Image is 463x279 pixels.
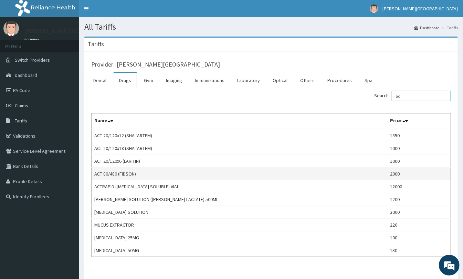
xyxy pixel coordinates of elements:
[295,73,320,88] a: Others
[92,244,387,257] td: [MEDICAL_DATA] 50MG
[387,180,451,193] td: 12000
[387,168,451,180] td: 2000
[3,21,19,36] img: User Image
[374,91,451,101] label: Search:
[113,3,129,20] div: Minimize live chat window
[359,73,378,88] a: Spa
[440,25,458,31] li: Tariffs
[91,61,220,68] h3: Provider - [PERSON_NAME][GEOGRAPHIC_DATA]
[3,188,131,212] textarea: Type your message and hit 'Enter'
[92,206,387,219] td: [MEDICAL_DATA] SOLUTION
[387,231,451,244] td: 100
[92,113,387,129] th: Name
[88,73,112,88] a: Dental
[232,73,265,88] a: Laboratory
[36,39,116,48] div: Chat with us now
[88,41,104,47] h3: Tariffs
[387,142,451,155] td: 1000
[24,38,41,42] a: Online
[84,22,458,31] h1: All Tariffs
[24,28,126,34] p: [PERSON_NAME][GEOGRAPHIC_DATA]
[92,155,387,168] td: ACT 20/120x6 (LARITIN)
[15,57,50,63] span: Switch Providers
[40,87,95,157] span: We're online!
[387,244,451,257] td: 130
[138,73,159,88] a: Gym
[92,129,387,142] td: ACT 20/120x12 (SHAL'ARTEM)
[387,113,451,129] th: Price
[267,73,293,88] a: Optical
[392,91,451,101] input: Search:
[414,25,440,31] a: Dashboard
[387,129,451,142] td: 1350
[92,180,387,193] td: ACTRAPID ([MEDICAL_DATA] SOLUBLE) VIAL
[370,4,378,13] img: User Image
[92,142,387,155] td: ACT 20/120x18 (SHAL'ARTEM)
[92,231,387,244] td: [MEDICAL_DATA] 25MG
[15,102,28,109] span: Claims
[15,118,27,124] span: Tariffs
[15,72,37,78] span: Dashboard
[92,219,387,231] td: MUCUS EXTRACTOR
[387,206,451,219] td: 3000
[387,193,451,206] td: 1200
[92,193,387,206] td: [PERSON_NAME] SOLUTION ([PERSON_NAME] LACTATE) 500ML
[387,219,451,231] td: 220
[114,73,137,88] a: Drugs
[322,73,357,88] a: Procedures
[92,168,387,180] td: ACT 80/480 (FIDSON)
[13,34,28,52] img: d_794563401_company_1708531726252_794563401
[387,155,451,168] td: 1000
[189,73,230,88] a: Immunizations
[382,6,458,12] span: [PERSON_NAME][GEOGRAPHIC_DATA]
[160,73,188,88] a: Imaging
